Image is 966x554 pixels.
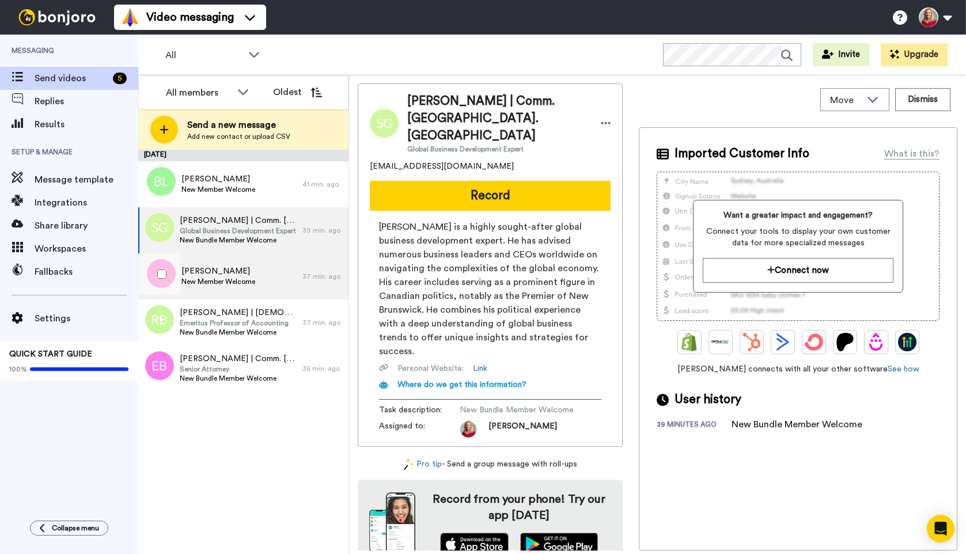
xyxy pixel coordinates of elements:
[927,515,954,542] div: Open Intercom Messenger
[407,93,589,145] span: [PERSON_NAME] | Comm. [GEOGRAPHIC_DATA]. [GEOGRAPHIC_DATA]
[703,210,894,221] span: Want a greater impact and engagement?
[181,265,255,277] span: [PERSON_NAME]
[404,458,442,470] a: Pro tip
[180,353,297,365] span: [PERSON_NAME] | Comm. [GEOGRAPHIC_DATA]. [GEOGRAPHIC_DATA]
[145,305,174,334] img: rb.png
[473,363,487,374] a: Link
[138,150,348,161] div: [DATE]
[302,272,343,281] div: 37 min. ago
[35,94,138,108] span: Replies
[397,363,464,374] span: Personal Website :
[675,145,809,162] span: Imported Customer Info
[732,418,862,431] div: New Bundle Member Welcome
[898,333,916,351] img: GoHighLevel
[867,333,885,351] img: Drip
[35,196,138,210] span: Integrations
[881,43,948,66] button: Upgrade
[145,351,174,380] img: eb.png
[379,220,601,358] span: [PERSON_NAME] is a highly sought-after global business development expert. He has advised numerou...
[35,117,138,131] span: Results
[35,242,138,256] span: Workspaces
[121,8,139,26] img: vm-color.svg
[407,145,589,154] span: Global Business Development Expert
[302,180,343,189] div: 41 min. ago
[657,363,940,375] span: [PERSON_NAME] connects with all your other software
[180,328,297,337] span: New Bundle Member Welcome
[180,365,297,374] span: Senior Attorney
[379,420,460,438] span: Assigned to:
[113,73,127,84] div: 5
[181,185,255,194] span: New Member Welcome
[166,86,232,100] div: All members
[370,109,399,138] img: Image of Shawn Graham | Comm. Church Mt. Pleasant
[187,132,290,141] span: Add new contact or upload CSV
[302,364,343,373] div: 36 min. ago
[180,236,297,245] span: New Bundle Member Welcome
[181,277,255,286] span: New Member Welcome
[743,333,761,351] img: Hubspot
[460,420,477,438] img: 57e76d74-6778-4c2c-bc34-184e1a48b970-1733258255.jpg
[895,88,950,111] button: Dismiss
[264,81,331,104] button: Oldest
[711,333,730,351] img: Ontraport
[180,215,297,226] span: [PERSON_NAME] | Comm. [GEOGRAPHIC_DATA]. [GEOGRAPHIC_DATA]
[460,404,574,416] span: New Bundle Member Welcome
[180,226,297,236] span: Global Business Development Expert
[14,9,100,25] img: bj-logo-header-white.svg
[145,213,174,242] img: sg.png
[813,43,869,66] button: Invite
[165,48,243,62] span: All
[830,93,861,107] span: Move
[488,420,557,438] span: [PERSON_NAME]
[52,523,99,533] span: Collapse menu
[805,333,823,351] img: ConvertKit
[404,458,414,470] img: magic-wand.svg
[427,491,611,523] h4: Record from your phone! Try our app [DATE]
[9,350,92,358] span: QUICK START GUIDE
[180,318,297,328] span: Emeritus Professor of Accounting
[836,333,854,351] img: Patreon
[884,147,940,161] div: What is this?
[774,333,792,351] img: ActiveCampaign
[181,173,255,185] span: [PERSON_NAME]
[397,381,526,389] span: Where do we get this information?
[703,258,894,283] button: Connect now
[147,167,176,196] img: bl.png
[680,333,699,351] img: Shopify
[187,118,290,132] span: Send a new message
[180,374,297,383] span: New Bundle Member Welcome
[35,265,138,279] span: Fallbacks
[379,404,460,416] span: Task description :
[35,173,138,187] span: Message template
[370,161,514,172] span: [EMAIL_ADDRESS][DOMAIN_NAME]
[358,458,623,470] div: - Send a group message with roll-ups
[146,9,234,25] span: Video messaging
[35,71,108,85] span: Send videos
[675,391,741,408] span: User history
[370,181,611,211] button: Record
[35,312,138,325] span: Settings
[35,219,138,233] span: Share library
[703,226,894,249] span: Connect your tools to display your own customer data for more specialized messages
[302,318,343,327] div: 37 min. ago
[657,420,732,431] div: 39 minutes ago
[180,307,297,318] span: [PERSON_NAME] | [DEMOGRAPHIC_DATA] Mt. [GEOGRAPHIC_DATA]
[302,226,343,235] div: 39 min. ago
[30,521,108,536] button: Collapse menu
[9,365,27,374] span: 100%
[888,365,919,373] a: See how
